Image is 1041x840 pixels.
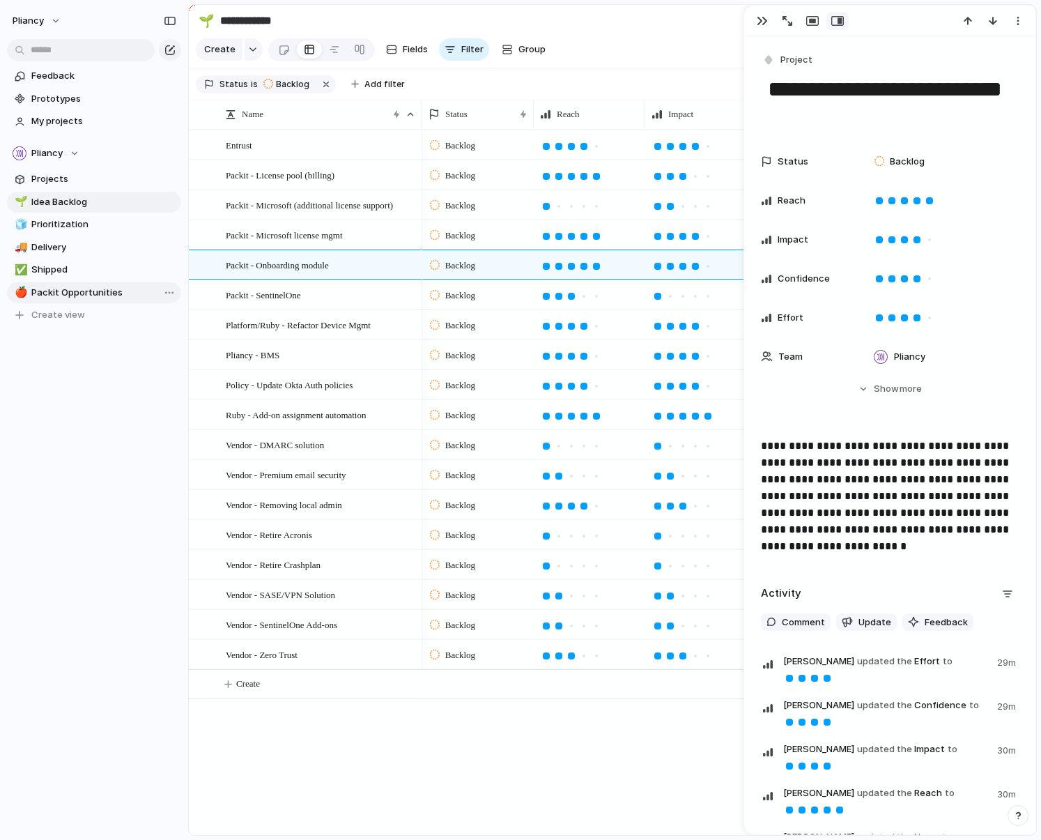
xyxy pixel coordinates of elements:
[7,169,181,190] a: Projects
[31,114,176,128] span: My projects
[195,10,217,32] button: 🌱
[236,677,260,691] span: Create
[900,382,922,396] span: more
[364,78,405,91] span: Add filter
[997,697,1019,714] span: 29m
[890,155,925,169] span: Backlog
[226,466,346,482] span: Vendor - Premium email security
[761,376,1019,402] button: Showmore
[439,38,489,61] button: Filter
[445,139,475,153] span: Backlog
[445,319,475,333] span: Backlog
[226,197,393,213] span: Packit - Microsoft (additional license support)
[761,586,801,602] h2: Activity
[557,107,579,121] span: Reach
[13,240,26,254] button: 🚚
[783,653,989,686] span: Effort
[226,167,334,183] span: Packit - License pool (billing)
[31,172,176,186] span: Projects
[226,376,353,392] span: Policy - Update Okta Auth policies
[925,616,968,629] span: Feedback
[248,77,261,92] button: is
[445,618,475,632] span: Backlog
[969,698,979,712] span: to
[783,785,989,818] span: Reach
[226,436,324,452] span: Vendor - DMARC solution
[226,227,343,243] span: Packit - Microsoft license mgmt
[226,586,335,602] span: Vendor - SASE/VPN Solution
[7,89,181,109] a: Prototypes
[7,66,181,86] a: Feedback
[778,233,808,247] span: Impact
[403,43,428,56] span: Fields
[226,257,329,273] span: Packit - Onboarding module
[857,742,912,756] span: updated the
[251,78,258,91] span: is
[7,214,181,235] a: 🧊Prioritization
[518,43,546,56] span: Group
[445,408,475,422] span: Backlog
[7,259,181,280] a: ✅Shipped
[778,311,803,325] span: Effort
[445,199,475,213] span: Backlog
[226,646,298,662] span: Vendor - Zero Trust
[759,50,817,70] button: Project
[445,379,475,392] span: Backlog
[199,11,214,30] div: 🌱
[31,195,176,209] span: Idea Backlog
[31,146,63,160] span: Pliancy
[276,78,309,91] span: Backlog
[15,194,24,210] div: 🌱
[15,262,24,278] div: ✅
[226,287,301,303] span: Packit - SentinelOne
[445,528,475,542] span: Backlog
[783,741,989,774] span: Impact
[894,350,925,364] span: Pliancy
[997,653,1019,670] span: 29m
[219,78,248,91] span: Status
[858,616,891,629] span: Update
[461,43,484,56] span: Filter
[948,742,957,756] span: to
[15,284,24,300] div: 🍎
[783,655,854,669] span: [PERSON_NAME]
[31,69,176,83] span: Feedback
[15,239,24,255] div: 🚚
[226,526,312,542] span: Vendor - Retire Acronis
[857,786,912,800] span: updated the
[204,43,236,56] span: Create
[226,406,366,422] span: Ruby - Add-on assignment automation
[31,263,176,277] span: Shipped
[7,305,181,326] button: Create view
[857,698,912,712] span: updated the
[7,192,181,213] div: 🌱Idea Backlog
[445,468,475,482] span: Backlog
[778,272,830,286] span: Confidence
[445,588,475,602] span: Backlog
[783,698,854,712] span: [PERSON_NAME]
[31,240,176,254] span: Delivery
[380,38,433,61] button: Fields
[945,786,955,800] span: to
[943,655,953,669] span: to
[778,194,805,208] span: Reach
[445,498,475,512] span: Backlog
[7,282,181,303] div: 🍎Packit Opportunities
[445,289,475,303] span: Backlog
[997,785,1019,802] span: 30m
[31,92,176,106] span: Prototypes
[226,556,321,572] span: Vendor - Retire Crashplan
[7,237,181,258] a: 🚚Delivery
[445,107,468,121] span: Status
[13,286,26,300] button: 🍎
[445,648,475,662] span: Backlog
[997,741,1019,758] span: 30m
[761,613,831,632] button: Comment
[783,742,854,756] span: [PERSON_NAME]
[13,195,26,209] button: 🌱
[242,107,263,121] span: Name
[31,217,176,231] span: Prioritization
